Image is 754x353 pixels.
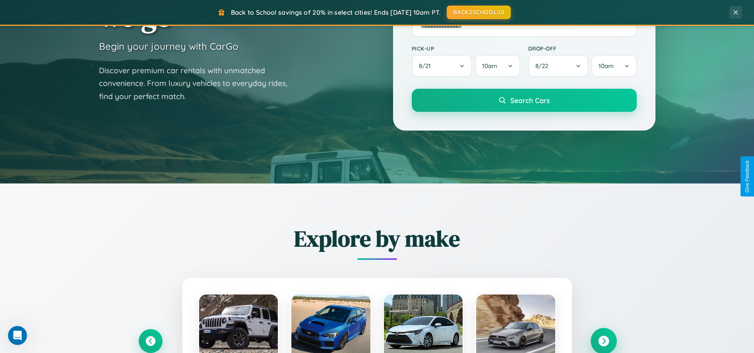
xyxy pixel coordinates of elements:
span: Back to School savings of 20% in select cities! Ends [DATE] 10am PT. [231,8,441,16]
p: Discover premium car rentals with unmatched convenience. From luxury vehicles to everyday rides, ... [99,64,298,103]
label: Drop-off [528,45,637,52]
span: 8 / 22 [535,62,552,70]
h2: Explore by make [139,223,616,254]
button: BACK2SCHOOL20 [447,6,511,19]
button: Search Cars [412,89,637,112]
div: Give Feedback [744,160,750,193]
button: 10am [475,55,520,77]
span: 10am [482,62,497,70]
button: 10am [591,55,636,77]
label: Pick-up [412,45,520,52]
span: Search Cars [510,96,550,105]
button: 8/21 [412,55,472,77]
h3: Begin your journey with CarGo [99,40,238,52]
iframe: Intercom live chat [8,326,27,345]
button: 8/22 [528,55,589,77]
span: 8 / 21 [419,62,435,70]
span: 10am [599,62,614,70]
